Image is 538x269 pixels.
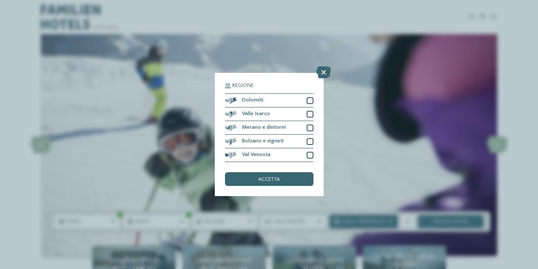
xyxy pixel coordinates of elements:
span: Dolomiti [242,98,263,103]
span: Regione [232,83,253,89]
span: Bolzano e vigneti [242,139,284,144]
span: accetta [258,177,280,182]
span: Val Venosta [242,152,270,158]
span: Merano e dintorni [242,125,286,130]
span: Valle Isarco [242,111,270,117]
